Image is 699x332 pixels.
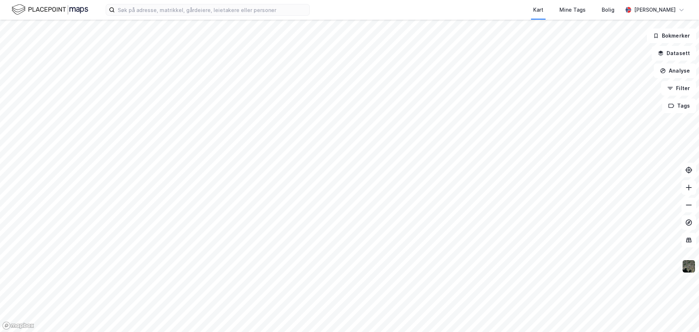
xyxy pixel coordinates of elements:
[533,5,543,14] div: Kart
[662,99,696,113] button: Tags
[654,63,696,78] button: Analyse
[559,5,586,14] div: Mine Tags
[115,4,309,15] input: Søk på adresse, matrikkel, gårdeiere, leietakere eller personer
[661,81,696,96] button: Filter
[634,5,676,14] div: [PERSON_NAME]
[682,259,696,273] img: 9k=
[602,5,614,14] div: Bolig
[663,297,699,332] iframe: Chat Widget
[12,3,88,16] img: logo.f888ab2527a4732fd821a326f86c7f29.svg
[2,321,34,330] a: Mapbox homepage
[652,46,696,61] button: Datasett
[647,28,696,43] button: Bokmerker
